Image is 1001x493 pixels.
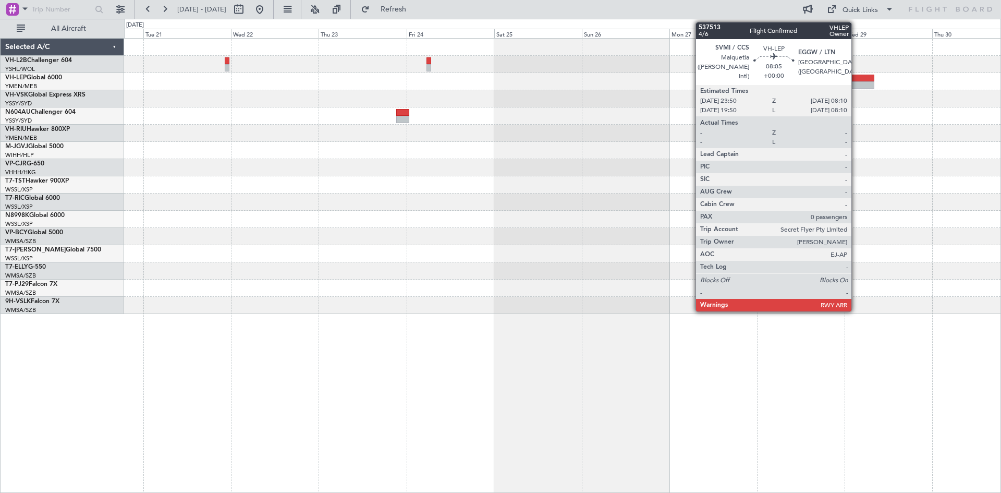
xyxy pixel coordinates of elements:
[5,109,76,115] a: N604AUChallenger 604
[5,298,59,305] a: 9H-VSLKFalcon 7X
[494,29,582,38] div: Sat 25
[757,29,845,38] div: Tue 28
[143,29,231,38] div: Tue 21
[5,289,36,297] a: WMSA/SZB
[5,237,36,245] a: WMSA/SZB
[5,143,28,150] span: M-JGVJ
[177,5,226,14] span: [DATE] - [DATE]
[5,272,36,280] a: WMSA/SZB
[5,117,32,125] a: YSSY/SYD
[27,25,110,32] span: All Aircraft
[5,126,70,133] a: VH-RIUHawker 800XP
[5,100,32,107] a: YSSY/SYD
[5,65,35,73] a: YSHL/WOL
[5,82,37,90] a: YMEN/MEB
[5,178,26,184] span: T7-TST
[5,281,57,287] a: T7-PJ29Falcon 7X
[5,212,65,219] a: N8998KGlobal 6000
[5,247,101,253] a: T7-[PERSON_NAME]Global 7500
[356,1,419,18] button: Refresh
[5,169,36,176] a: VHHH/HKG
[845,29,932,38] div: Wed 29
[582,29,669,38] div: Sun 26
[5,57,72,64] a: VH-L2BChallenger 604
[5,212,29,219] span: N8998K
[5,203,33,211] a: WSSL/XSP
[5,92,28,98] span: VH-VSK
[5,195,60,201] a: T7-RICGlobal 6000
[5,298,31,305] span: 9H-VSLK
[5,230,28,236] span: VP-BCY
[319,29,406,38] div: Thu 23
[822,1,899,18] button: Quick Links
[5,75,62,81] a: VH-LEPGlobal 6000
[32,2,92,17] input: Trip Number
[5,126,27,133] span: VH-RIU
[5,109,31,115] span: N604AU
[5,92,86,98] a: VH-VSKGlobal Express XRS
[5,220,33,228] a: WSSL/XSP
[5,281,29,287] span: T7-PJ29
[669,29,757,38] div: Mon 27
[5,306,36,314] a: WMSA/SZB
[5,161,44,167] a: VP-CJRG-650
[843,5,878,16] div: Quick Links
[5,264,46,270] a: T7-ELLYG-550
[5,247,66,253] span: T7-[PERSON_NAME]
[5,161,27,167] span: VP-CJR
[5,255,33,262] a: WSSL/XSP
[5,195,25,201] span: T7-RIC
[5,134,37,142] a: YMEN/MEB
[372,6,416,13] span: Refresh
[5,57,27,64] span: VH-L2B
[11,20,113,37] button: All Aircraft
[407,29,494,38] div: Fri 24
[5,186,33,194] a: WSSL/XSP
[5,143,64,150] a: M-JGVJGlobal 5000
[5,230,63,236] a: VP-BCYGlobal 5000
[5,178,69,184] a: T7-TSTHawker 900XP
[231,29,319,38] div: Wed 22
[5,75,27,81] span: VH-LEP
[5,151,34,159] a: WIHH/HLP
[5,264,28,270] span: T7-ELLY
[126,21,144,30] div: [DATE]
